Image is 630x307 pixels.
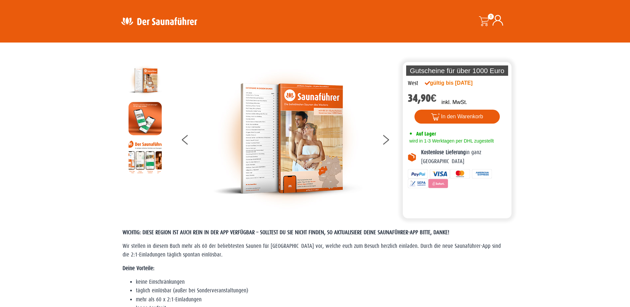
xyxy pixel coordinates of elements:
b: Kostenlose Lieferung [421,149,466,155]
span: wird in 1-3 Werktagen per DHL zugestellt [408,138,494,144]
bdi: 34,90 [408,92,437,104]
p: in ganz [GEOGRAPHIC_DATA] [421,148,507,166]
button: In den Warenkorb [414,110,500,124]
img: der-saunafuehrer-2025-west [213,64,362,213]
span: € [431,92,437,104]
li: keine Einschränkungen [136,278,508,286]
p: inkl. MwSt. [441,98,467,106]
li: mehr als 60 x 2:1-Einladungen [136,295,508,304]
img: der-saunafuehrer-2025-west [129,64,162,97]
span: 0 [488,14,494,20]
img: MOCKUP-iPhone_regional [129,102,162,135]
span: Wir stellen in diesem Buch mehr als 60 der beliebtesten Saunen für [GEOGRAPHIC_DATA] vor, welche ... [123,243,501,258]
li: täglich einlösbar (außer bei Sonderveranstaltungen) [136,286,508,295]
div: gültig bis [DATE] [425,79,487,87]
span: Auf Lager [416,131,436,137]
img: Anleitung7tn [129,140,162,173]
strong: Deine Vorteile: [123,265,154,271]
span: WICHTIG: DIESE REGION IST AUCH REIN IN DER APP VERFÜGBAR – SOLLTEST DU SIE NICHT FINDEN, SO AKTUA... [123,229,449,236]
p: Gutscheine für über 1000 Euro [406,65,508,76]
div: West [408,79,418,88]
